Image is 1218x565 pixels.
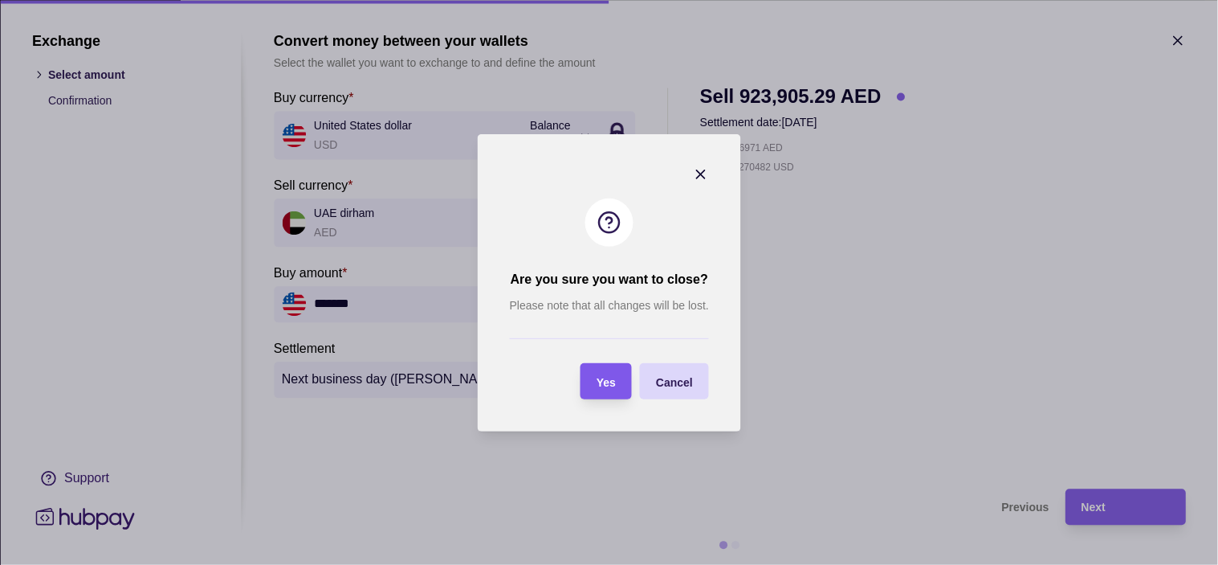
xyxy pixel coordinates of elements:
span: Yes [597,375,616,388]
button: Cancel [640,363,709,399]
span: Cancel [656,375,693,388]
p: Please note that all changes will be lost. [509,297,708,314]
h2: Are you sure you want to close? [510,271,707,289]
button: Yes [580,363,632,399]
